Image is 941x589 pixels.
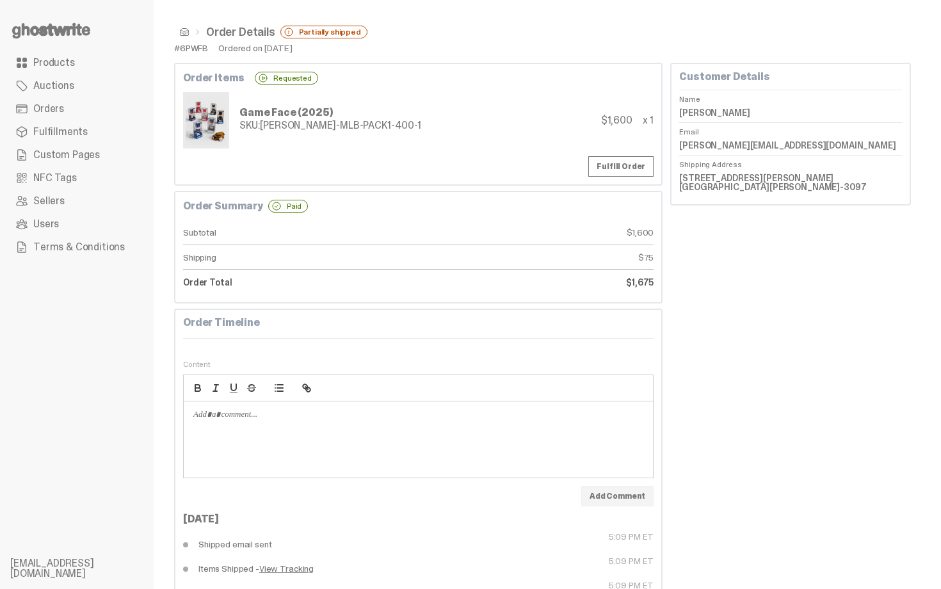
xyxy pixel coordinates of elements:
button: underline [225,380,243,396]
a: Fulfillments [10,120,143,143]
a: Products [10,51,143,74]
div: Ordered on [DATE] [218,44,293,52]
a: Users [10,213,143,236]
a: Sellers [10,190,143,213]
button: italic [207,380,225,396]
dd: $1,675 [419,270,654,294]
b: Order Summary [183,201,263,211]
span: Content [183,359,654,369]
dd: Shipped email sent [183,532,419,556]
dd: Items Shipped - [183,556,419,581]
a: Auctions [10,74,143,97]
span: SKU: [239,118,260,132]
div: Requested [255,72,318,85]
div: Paid [268,200,308,213]
dd: $1,600 [419,220,654,245]
a: Fulfill Order [588,156,654,177]
a: Orders [10,97,143,120]
dt: Name [679,90,902,103]
span: Fulfillments [33,127,88,137]
a: Custom Pages [10,143,143,166]
div: Partially shipped [280,26,367,38]
button: Add Comment [581,486,654,506]
dt: Order Total [183,270,419,294]
dd: [PERSON_NAME][EMAIL_ADDRESS][DOMAIN_NAME] [679,136,902,155]
li: Order Details [189,26,367,38]
dd: [STREET_ADDRESS][PERSON_NAME] [GEOGRAPHIC_DATA][PERSON_NAME]-3097 [679,168,902,197]
span: Users [33,219,59,229]
div: x 1 [643,115,654,125]
span: Orders [33,104,64,114]
li: [EMAIL_ADDRESS][DOMAIN_NAME] [10,558,164,579]
span: Custom Pages [33,150,100,160]
span: Terms & Conditions [33,242,125,252]
a: Terms & Conditions [10,236,143,259]
dt: 5:09 PM ET [419,532,654,556]
dt: Shipping Address [679,155,902,168]
span: Products [33,58,75,68]
button: list: bullet [270,380,288,396]
dd: $75 [419,245,654,270]
dd: [PERSON_NAME] [679,103,902,122]
div: [DATE] [183,514,654,524]
dt: 5:09 PM ET [419,556,654,581]
button: bold [189,380,207,396]
div: [PERSON_NAME]-MLB-PACK1-400-1 [239,120,421,131]
button: link [298,380,316,396]
dt: Email [679,122,902,136]
b: Order Items [183,73,245,83]
span: Sellers [33,196,65,206]
dt: Subtotal [183,220,419,245]
div: $1,600 [601,115,632,125]
b: Customer Details [679,70,769,83]
b: Order Timeline [183,316,260,329]
button: strike [243,380,261,396]
div: #6PWFB [174,44,208,52]
span: NFC Tags [33,173,77,183]
dt: Shipping [183,245,419,270]
a: NFC Tags [10,166,143,190]
a: View Tracking [259,564,314,573]
span: Auctions [33,81,74,91]
img: 01-ghostwrite-mlb-game-face-complete-set.png [186,95,227,146]
div: Game Face (2025) [239,108,421,118]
